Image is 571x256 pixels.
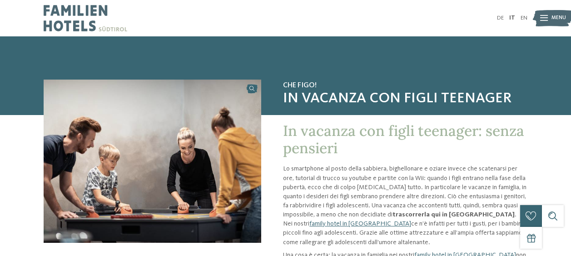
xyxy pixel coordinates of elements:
[497,15,504,21] a: DE
[309,221,411,227] a: family hotel in [GEOGRAPHIC_DATA]
[283,90,527,107] span: In vacanza con figli teenager
[283,81,527,90] span: Che figo!
[521,15,527,21] a: EN
[283,164,527,246] p: Lo smartphone al posto della sabbiera, bighellonare e oziare invece che scatenarsi per ore, tutor...
[551,15,566,22] span: Menu
[44,80,261,243] img: Progettate delle vacanze con i vostri figli teenager?
[283,121,524,157] span: In vacanza con figli teenager: senza pensieri
[509,15,515,21] a: IT
[392,211,515,218] strong: trascorrerla qui in [GEOGRAPHIC_DATA]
